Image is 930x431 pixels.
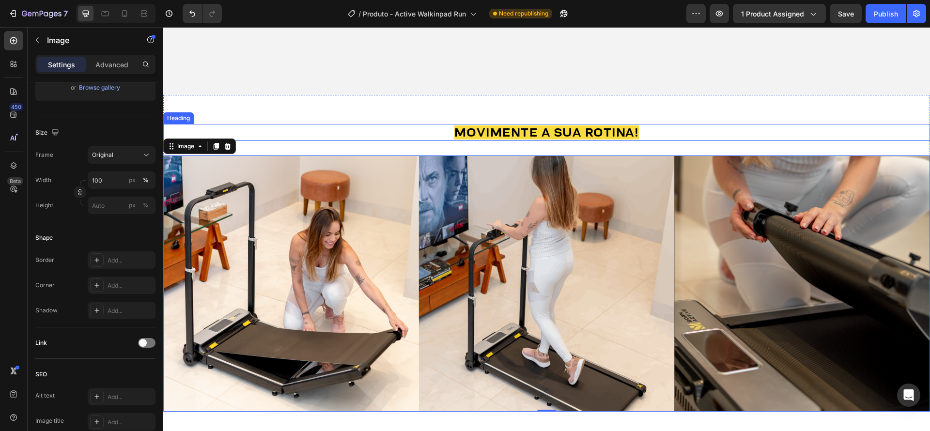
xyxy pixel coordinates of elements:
[88,146,155,164] button: Original
[499,9,548,18] span: Need republishing
[92,151,113,159] span: Original
[35,281,55,290] div: Corner
[35,370,47,379] div: SEO
[9,103,23,111] div: 450
[108,393,153,401] div: Add...
[35,201,53,210] label: Height
[12,115,33,123] div: Image
[35,416,64,425] div: Image title
[48,60,75,70] p: Settings
[35,233,53,242] div: Shape
[129,201,136,210] div: px
[126,200,138,211] button: %
[126,174,138,186] button: %
[733,4,826,23] button: 1 product assigned
[35,339,47,347] div: Link
[163,27,930,431] iframe: Design area
[78,83,121,92] button: Browse gallery
[95,60,128,70] p: Advanced
[140,174,152,186] button: px
[108,418,153,427] div: Add...
[47,34,129,46] p: Image
[838,10,854,18] span: Save
[830,4,862,23] button: Save
[35,306,58,315] div: Shadow
[741,9,804,19] span: 1 product assigned
[35,151,53,159] label: Frame
[108,281,153,290] div: Add...
[143,176,149,185] div: %
[897,384,920,407] div: Open Intercom Messenger
[4,4,72,23] button: 7
[7,177,23,185] div: Beta
[35,256,54,264] div: Border
[143,201,149,210] div: %
[363,9,466,19] span: Produto - Active Walkinpad Run
[35,176,51,185] label: Width
[108,256,153,265] div: Add...
[183,4,222,23] div: Undo/Redo
[358,9,361,19] span: /
[88,197,155,214] input: px%
[866,4,906,23] button: Publish
[79,83,120,92] div: Browse gallery
[108,307,153,315] div: Add...
[140,200,152,211] button: px
[63,8,68,19] p: 7
[35,391,55,400] div: Alt text
[35,126,61,139] div: Size
[291,98,476,112] span: movimente a sua rotina!
[71,82,77,93] span: or
[874,9,898,19] div: Publish
[129,176,136,185] div: px
[2,87,29,95] div: Heading
[88,171,155,189] input: px%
